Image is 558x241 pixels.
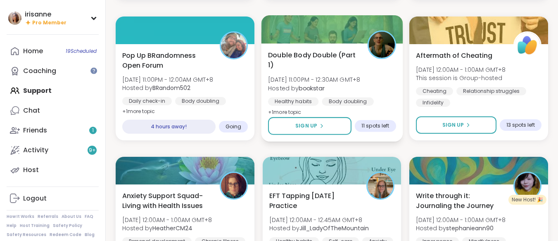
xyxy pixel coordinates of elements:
[122,76,213,84] span: [DATE] 11:00PM - 12:00AM GMT+8
[23,66,56,76] div: Coaching
[23,165,39,175] div: Host
[7,160,99,180] a: Host
[416,87,453,95] div: Cheating
[32,19,66,26] span: Pro Member
[416,66,506,74] span: [DATE] 12:00AM - 1:00AM GMT+8
[7,41,99,61] a: Home19Scheduled
[23,146,48,155] div: Activity
[23,106,40,115] div: Chat
[368,32,394,58] img: bookstar
[62,214,81,220] a: About Us
[416,74,506,82] span: This session is Group-hosted
[152,224,192,232] b: HeatherCM24
[221,173,247,198] img: HeatherCM24
[7,232,46,238] a: Safety Resources
[122,216,212,224] span: [DATE] 12:00AM - 1:00AM GMT+8
[515,173,540,198] img: stephanieann90
[122,224,212,232] span: Hosted by
[416,191,504,211] span: Write through it: Journaling the Journey
[7,101,99,120] a: Chat
[23,47,43,56] div: Home
[456,87,526,95] div: Relationship struggles
[89,147,96,154] span: 9 +
[122,120,216,134] div: 4 hours away!
[7,223,17,229] a: Help
[515,33,540,58] img: ShareWell
[122,51,211,71] span: Pop Up BRandomness Open Forum
[90,67,97,74] iframe: Spotlight
[446,224,494,232] b: stephanieann90
[295,122,317,130] span: Sign Up
[175,97,226,105] div: Body doubling
[7,61,99,81] a: Coaching
[416,224,506,232] span: Hosted by
[361,123,389,129] span: 11 spots left
[508,195,546,205] div: New Host! 🎉
[268,50,358,70] span: Double Body Double (Part 1)
[322,97,373,106] div: Body doubling
[299,84,324,92] b: bookstar
[122,97,172,105] div: Daily check-in
[416,116,496,134] button: Sign Up
[7,120,99,140] a: Friends1
[20,223,50,229] a: Host Training
[268,76,360,84] span: [DATE] 11:00PM - 12:30AM GMT+8
[23,194,47,203] div: Logout
[53,223,82,229] a: Safety Policy
[226,123,241,130] span: Going
[269,224,369,232] span: Hosted by
[268,117,351,135] button: Sign Up
[7,214,34,220] a: How It Works
[7,140,99,160] a: Activity9+
[92,127,94,134] span: 1
[85,214,93,220] a: FAQ
[85,232,95,238] a: Blog
[416,51,492,61] span: Aftermath of Cheating
[152,84,190,92] b: BRandom502
[8,12,21,25] img: irisanne
[50,232,81,238] a: Redeem Code
[66,48,97,54] span: 19 Scheduled
[25,10,66,19] div: irisanne
[368,173,393,198] img: Jill_LadyOfTheMountain
[269,191,358,211] span: EFT Tapping [DATE] Practice
[23,126,47,135] div: Friends
[7,189,99,208] a: Logout
[38,214,58,220] a: Referrals
[416,99,450,107] div: Infidelity
[269,216,369,224] span: [DATE] 12:00AM - 12:45AM GMT+8
[416,216,506,224] span: [DATE] 12:00AM - 1:00AM GMT+8
[268,97,318,106] div: Healthy habits
[506,122,535,128] span: 13 spots left
[442,121,464,129] span: Sign Up
[122,84,213,92] span: Hosted by
[221,33,247,58] img: BRandom502
[122,191,211,211] span: Anxiety Support Squad- Living with Health Issues
[299,224,369,232] b: Jill_LadyOfTheMountain
[268,84,360,92] span: Hosted by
